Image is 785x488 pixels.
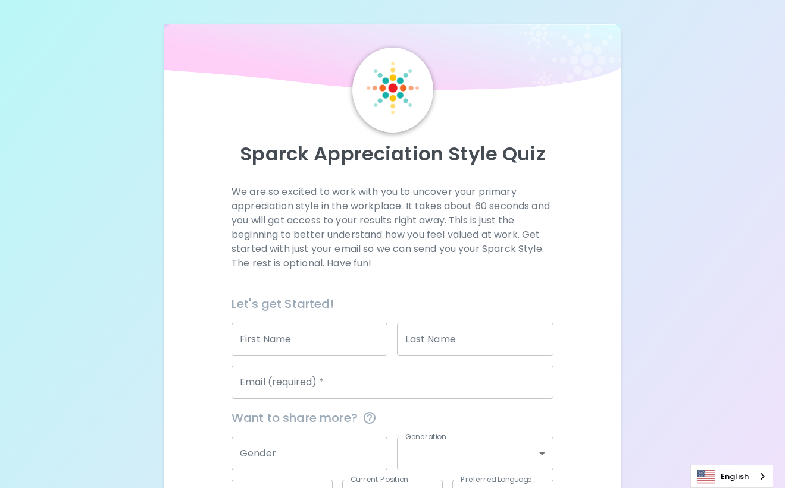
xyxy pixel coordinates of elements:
[351,474,408,484] label: Current Position
[232,185,553,270] p: We are so excited to work with you to uncover your primary appreciation style in the workplace. I...
[164,24,621,96] img: wave
[367,62,419,114] img: Sparck Logo
[691,465,773,487] a: English
[178,142,607,166] p: Sparck Appreciation Style Quiz
[690,465,773,488] div: Language
[362,411,377,425] svg: This information is completely confidential and only used for aggregated appreciation studies at ...
[461,474,532,484] label: Preferred Language
[232,408,553,427] span: Want to share more?
[690,465,773,488] aside: Language selected: English
[232,294,553,313] h6: Let's get Started!
[405,432,446,442] label: Generation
